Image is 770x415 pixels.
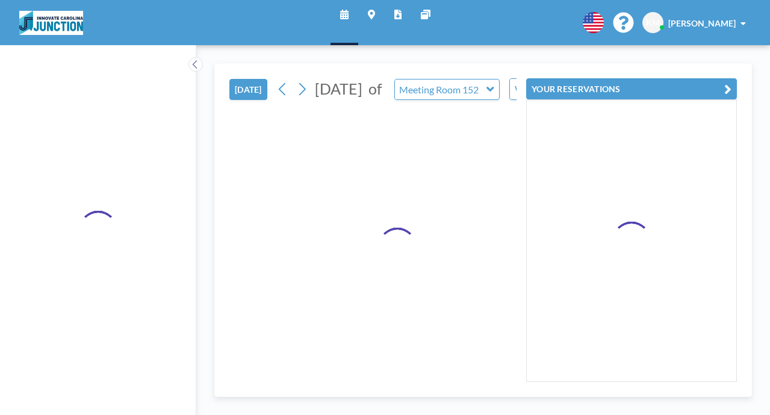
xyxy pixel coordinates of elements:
[668,18,736,28] span: [PERSON_NAME]
[510,79,614,99] div: Search for option
[19,11,83,35] img: organization-logo
[526,78,737,99] button: YOUR RESERVATIONS
[315,80,362,98] span: [DATE]
[368,80,382,98] span: of
[395,80,487,99] input: Meeting Room 152
[229,79,267,100] button: [DATE]
[512,81,580,97] span: WEEKLY VIEW
[646,17,660,28] span: KM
